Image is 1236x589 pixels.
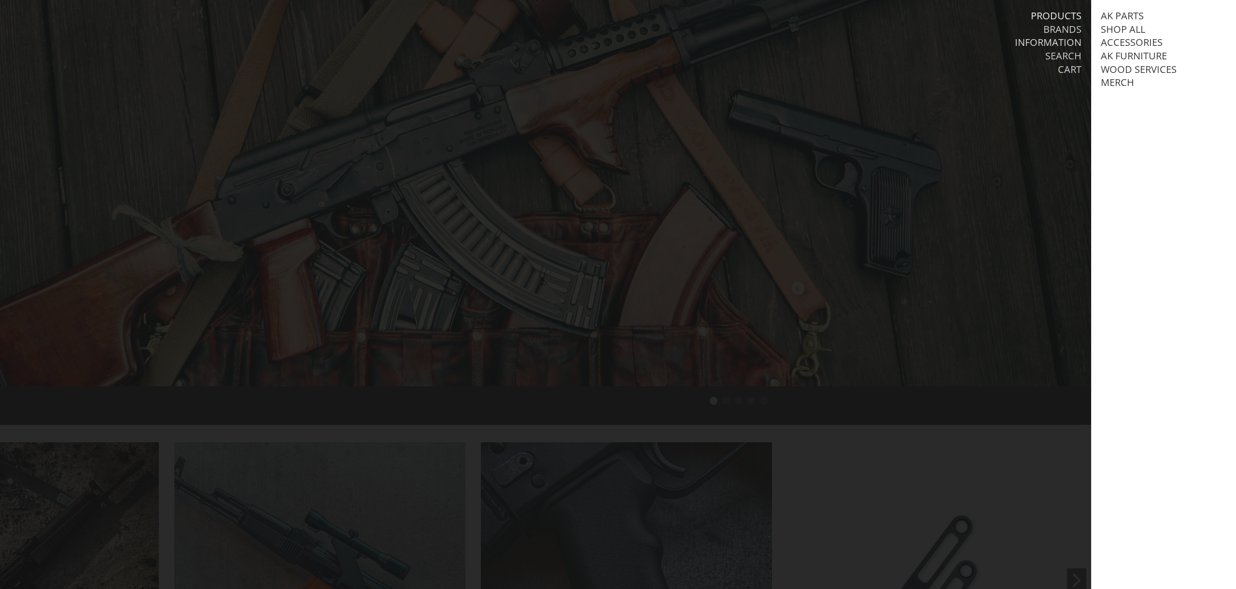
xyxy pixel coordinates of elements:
a: Shop All [1101,23,1145,36]
a: Cart [1058,63,1081,76]
a: AK Furniture [1101,50,1167,62]
a: Accessories [1101,36,1163,49]
a: Information [1015,36,1081,49]
a: Search [1045,50,1081,62]
a: Wood Services [1101,63,1177,76]
a: Merch [1101,76,1134,89]
a: AK Parts [1101,10,1144,22]
a: Brands [1043,23,1081,36]
a: Products [1031,10,1081,22]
